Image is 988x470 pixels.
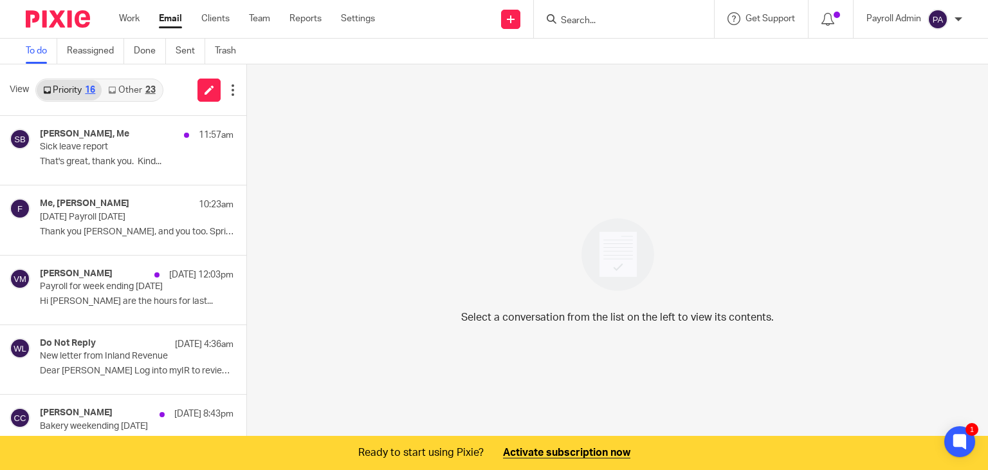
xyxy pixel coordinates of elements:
p: New letter from Inland Revenue [40,351,195,362]
img: svg%3E [10,268,30,289]
a: Team [249,12,270,25]
p: [DATE] 8:43pm [174,408,233,420]
a: Reassigned [67,39,124,64]
span: Get Support [746,14,795,23]
img: svg%3E [10,338,30,359]
p: [DATE] 4:36am [175,338,233,351]
h4: [PERSON_NAME] [40,408,113,418]
p: Bakery weekending [DATE] [40,421,195,432]
a: Settings [341,12,375,25]
img: svg%3E [928,9,948,30]
p: Thank you [PERSON_NAME], and you too. Spring is on its... [40,227,233,238]
a: Trash [215,39,246,64]
h4: [PERSON_NAME], Me [40,129,129,140]
h4: Do Not Reply [40,338,96,349]
p: [DATE] 12:03pm [169,268,233,281]
img: image [573,210,663,299]
a: Clients [201,12,230,25]
a: Email [159,12,182,25]
p: Payroll Admin [866,12,921,25]
p: Hi [PERSON_NAME] are the hours for last... [40,296,233,307]
div: 23 [145,86,156,95]
h4: [PERSON_NAME] [40,268,113,279]
p: Payroll for week ending [DATE] [40,281,195,292]
img: svg%3E [10,129,30,149]
p: 11:57am [199,129,233,142]
h4: Me, [PERSON_NAME] [40,198,129,209]
a: Work [119,12,140,25]
a: Reports [289,12,322,25]
input: Search [560,15,675,27]
a: To do [26,39,57,64]
p: Select a conversation from the list on the left to view its contents. [461,310,774,325]
p: That's great, thank you. Kind... [40,156,233,167]
span: View [10,83,29,97]
p: Sick leave report [40,142,195,153]
p: [DATE] Payroll [DATE] [40,212,195,223]
a: Other23 [102,80,161,100]
a: Sent [176,39,205,64]
img: svg%3E [10,198,30,219]
div: 1 [965,423,978,436]
img: svg%3E [10,408,30,428]
a: Priority16 [37,80,102,100]
div: 16 [85,86,95,95]
a: Done [134,39,166,64]
img: Pixie [26,10,90,28]
p: 10:23am [199,198,233,211]
p: Dear [PERSON_NAME] Log into myIR to review new... [40,366,233,377]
